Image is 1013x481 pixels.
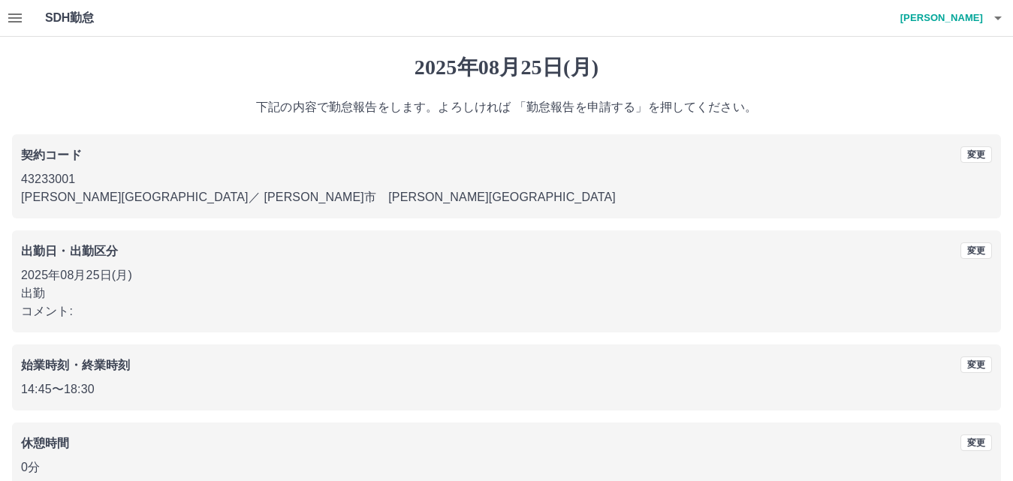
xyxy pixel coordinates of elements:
[21,302,992,320] p: コメント:
[21,170,992,188] p: 43233001
[960,434,992,451] button: 変更
[21,266,992,284] p: 2025年08月25日(月)
[21,188,992,206] p: [PERSON_NAME][GEOGRAPHIC_DATA] ／ [PERSON_NAME]市 [PERSON_NAME][GEOGRAPHIC_DATA]
[21,437,70,449] b: 休憩時間
[21,380,992,398] p: 14:45 〜 18:30
[960,356,992,373] button: 変更
[21,149,82,161] b: 契約コード
[960,146,992,163] button: 変更
[12,55,1001,80] h1: 2025年08月25日(月)
[960,242,992,259] button: 変更
[21,458,992,476] p: 0分
[21,284,992,302] p: 出勤
[21,245,118,257] b: 出勤日・出勤区分
[21,359,130,371] b: 始業時刻・終業時刻
[12,98,1001,116] p: 下記の内容で勤怠報告をします。よろしければ 「勤怠報告を申請する」を押してください。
